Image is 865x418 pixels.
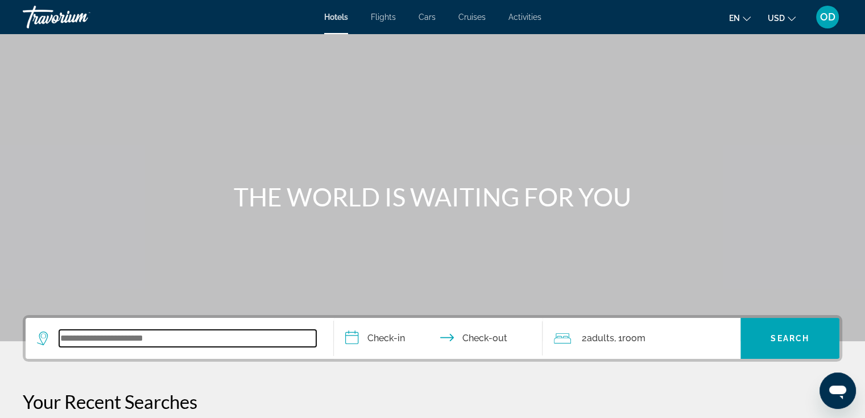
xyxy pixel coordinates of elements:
span: , 1 [614,330,645,346]
span: Room [622,333,645,343]
span: USD [768,14,785,23]
h1: THE WORLD IS WAITING FOR YOU [220,182,646,212]
button: Check in and out dates [334,318,543,359]
a: Cars [419,13,436,22]
div: Search widget [26,318,839,359]
button: Change currency [768,10,796,26]
a: Hotels [324,13,348,22]
a: Activities [508,13,541,22]
a: Cruises [458,13,486,22]
span: Adults [586,333,614,343]
span: 2 [581,330,614,346]
button: Search [740,318,839,359]
button: Travelers: 2 adults, 0 children [543,318,740,359]
button: Change language [729,10,751,26]
span: Search [771,334,809,343]
a: Flights [371,13,396,22]
span: OD [820,11,835,23]
button: User Menu [813,5,842,29]
a: Travorium [23,2,136,32]
p: Your Recent Searches [23,390,842,413]
iframe: Кнопка для запуску вікна повідомлень [820,373,856,409]
span: en [729,14,740,23]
